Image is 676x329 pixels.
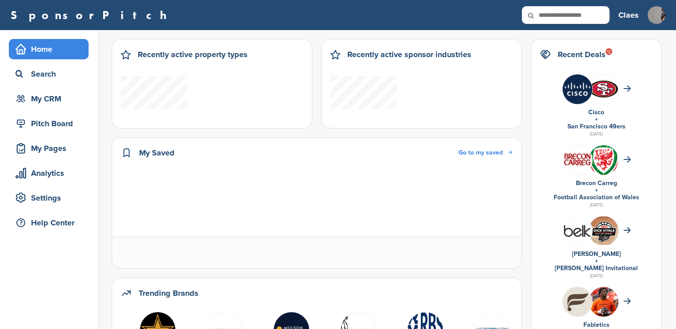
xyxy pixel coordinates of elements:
[13,165,89,181] div: Analytics
[567,123,625,130] a: San Francisco 49ers
[558,48,606,61] h2: Recent Deals
[588,108,604,116] a: Cisco
[9,89,89,109] a: My CRM
[139,147,175,159] h2: My Saved
[13,91,89,107] div: My CRM
[555,264,638,272] a: [PERSON_NAME] Invitational
[9,213,89,233] a: Help Center
[583,321,610,329] a: Fabletics
[563,145,592,175] img: Fvoowbej 400x400
[540,201,653,209] div: [DATE]
[13,140,89,156] div: My Pages
[9,39,89,59] a: Home
[563,287,592,317] img: Hb geub1 400x400
[540,130,653,138] div: [DATE]
[9,163,89,183] a: Analytics
[458,148,513,158] a: Go to my saved
[13,66,89,82] div: Search
[589,80,618,98] img: Data?1415805694
[595,186,598,194] a: +
[563,74,592,104] img: Jmyca1yn 400x400
[139,287,198,299] h2: Trending Brands
[9,138,89,159] a: My Pages
[554,194,639,201] a: Football Association of Wales
[618,5,639,25] a: Claes
[606,48,612,55] div: 12
[138,48,248,61] h2: Recently active property types
[13,190,89,206] div: Settings
[618,9,639,21] h3: Claes
[595,257,598,265] a: +
[9,64,89,84] a: Search
[347,48,471,61] h2: Recently active sponsor industries
[563,216,592,246] img: L 1bnuap 400x400
[589,287,618,322] img: Ja'marr chase
[540,272,653,280] div: [DATE]
[9,188,89,208] a: Settings
[576,179,617,187] a: Brecon Carreg
[13,116,89,132] div: Pitch Board
[589,217,618,244] img: Cleanshot 2025 09 07 at 20.31.59 2x
[11,9,172,21] a: SponsorPitch
[13,41,89,57] div: Home
[458,149,503,156] span: Go to my saved
[572,250,621,258] a: [PERSON_NAME]
[13,215,89,231] div: Help Center
[9,113,89,134] a: Pitch Board
[589,145,618,179] img: 170px football association of wales logo.svg
[595,116,598,123] a: +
